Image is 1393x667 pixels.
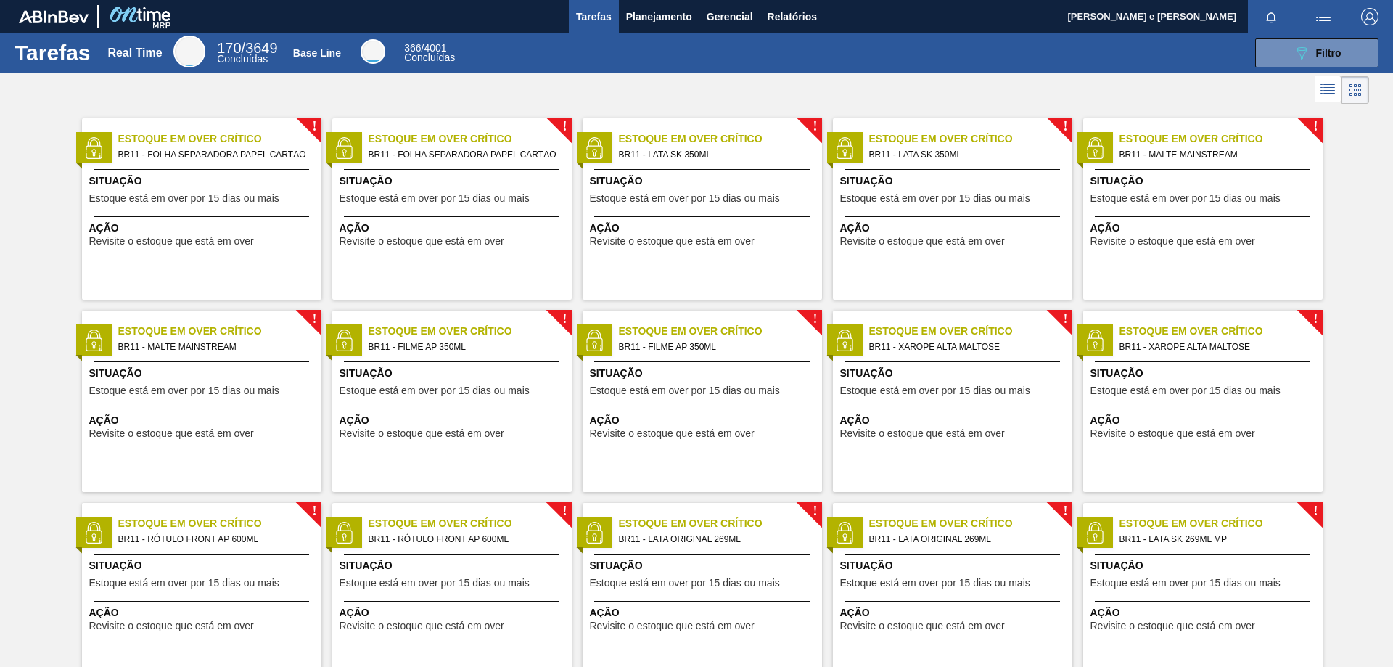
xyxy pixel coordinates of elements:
[89,621,254,631] span: Revisite o estoque que está em over
[333,522,355,544] img: status
[840,578,1030,589] span: Estoque está em over por 15 dias ou mais
[834,330,855,351] img: status
[340,605,568,621] span: Ação
[1119,131,1323,147] span: Estoque em Over Crítico
[1090,385,1281,396] span: Estoque está em over por 15 dias ou mais
[369,324,572,339] span: Estoque em Over Crítico
[340,385,530,396] span: Estoque está em over por 15 dias ou mais
[590,621,755,631] span: Revisite o estoque que está em over
[1119,516,1323,531] span: Estoque em Over Crítico
[118,131,321,147] span: Estoque em Over Crítico
[840,221,1069,236] span: Ação
[333,137,355,159] img: status
[590,366,818,381] span: Situação
[217,42,277,64] div: Real Time
[89,366,318,381] span: Situação
[369,131,572,147] span: Estoque em Over Crítico
[340,413,568,428] span: Ação
[840,236,1005,247] span: Revisite o estoque que está em over
[1090,621,1255,631] span: Revisite o estoque que está em over
[590,173,818,189] span: Situação
[834,522,855,544] img: status
[869,339,1061,355] span: BR11 - XAROPE ALTA MALTOSE
[840,605,1069,621] span: Ação
[590,221,818,236] span: Ação
[1313,506,1318,517] span: !
[590,236,755,247] span: Revisite o estoque que está em over
[1119,339,1311,355] span: BR11 - XAROPE ALTA MALTOSE
[590,428,755,439] span: Revisite o estoque que está em over
[840,428,1005,439] span: Revisite o estoque que está em over
[1313,121,1318,132] span: !
[118,324,321,339] span: Estoque em Over Crítico
[813,506,817,517] span: !
[89,221,318,236] span: Ação
[340,221,568,236] span: Ação
[340,428,504,439] span: Revisite o estoque que está em over
[369,147,560,163] span: BR11 - FOLHA SEPARADORA PAPEL CARTÃO
[840,413,1069,428] span: Ação
[369,531,560,547] span: BR11 - RÓTULO FRONT AP 600ML
[1084,522,1106,544] img: status
[813,121,817,132] span: !
[1248,7,1294,27] button: Notificações
[118,531,310,547] span: BR11 - RÓTULO FRONT AP 600ML
[583,330,605,351] img: status
[404,42,446,54] span: / 4001
[107,46,162,60] div: Real Time
[340,236,504,247] span: Revisite o estoque que está em over
[1119,147,1311,163] span: BR11 - MALTE MAINSTREAM
[19,10,89,23] img: TNhmsLtSVTkK8tSr43FrP2fwEKptu5GPRR3wAAAABJRU5ErkJggg==
[1119,324,1323,339] span: Estoque em Over Crítico
[404,52,455,63] span: Concluídas
[840,621,1005,631] span: Revisite o estoque que está em over
[562,121,567,132] span: !
[1084,137,1106,159] img: status
[834,137,855,159] img: status
[217,40,241,56] span: 170
[340,621,504,631] span: Revisite o estoque que está em over
[1090,428,1255,439] span: Revisite o estoque que está em over
[312,121,316,132] span: !
[619,147,810,163] span: BR11 - LATA SK 350ML
[619,131,822,147] span: Estoque em Over Crítico
[840,193,1030,204] span: Estoque está em over por 15 dias ou mais
[118,516,321,531] span: Estoque em Over Crítico
[583,522,605,544] img: status
[1090,605,1319,621] span: Ação
[590,605,818,621] span: Ação
[340,578,530,589] span: Estoque está em over por 15 dias ou mais
[1090,578,1281,589] span: Estoque está em over por 15 dias ou mais
[1063,121,1067,132] span: !
[1063,506,1067,517] span: !
[768,8,817,25] span: Relatórios
[340,173,568,189] span: Situação
[1090,366,1319,381] span: Situação
[1090,221,1319,236] span: Ação
[89,385,279,396] span: Estoque está em over por 15 dias ou mais
[1090,413,1319,428] span: Ação
[1316,47,1341,59] span: Filtro
[89,605,318,621] span: Ação
[619,324,822,339] span: Estoque em Over Crítico
[590,558,818,573] span: Situação
[590,385,780,396] span: Estoque está em over por 15 dias ou mais
[840,366,1069,381] span: Situação
[83,330,104,351] img: status
[333,330,355,351] img: status
[340,366,568,381] span: Situação
[1361,8,1378,25] img: Logout
[89,558,318,573] span: Situação
[1090,173,1319,189] span: Situação
[1341,76,1369,104] div: Visão em Cards
[840,558,1069,573] span: Situação
[840,385,1030,396] span: Estoque está em over por 15 dias ou mais
[89,193,279,204] span: Estoque está em over por 15 dias ou mais
[173,36,205,67] div: Real Time
[590,413,818,428] span: Ação
[869,131,1072,147] span: Estoque em Over Crítico
[1255,38,1378,67] button: Filtro
[590,578,780,589] span: Estoque está em over por 15 dias ou mais
[590,193,780,204] span: Estoque está em over por 15 dias ou mais
[869,531,1061,547] span: BR11 - LATA ORIGINAL 269ML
